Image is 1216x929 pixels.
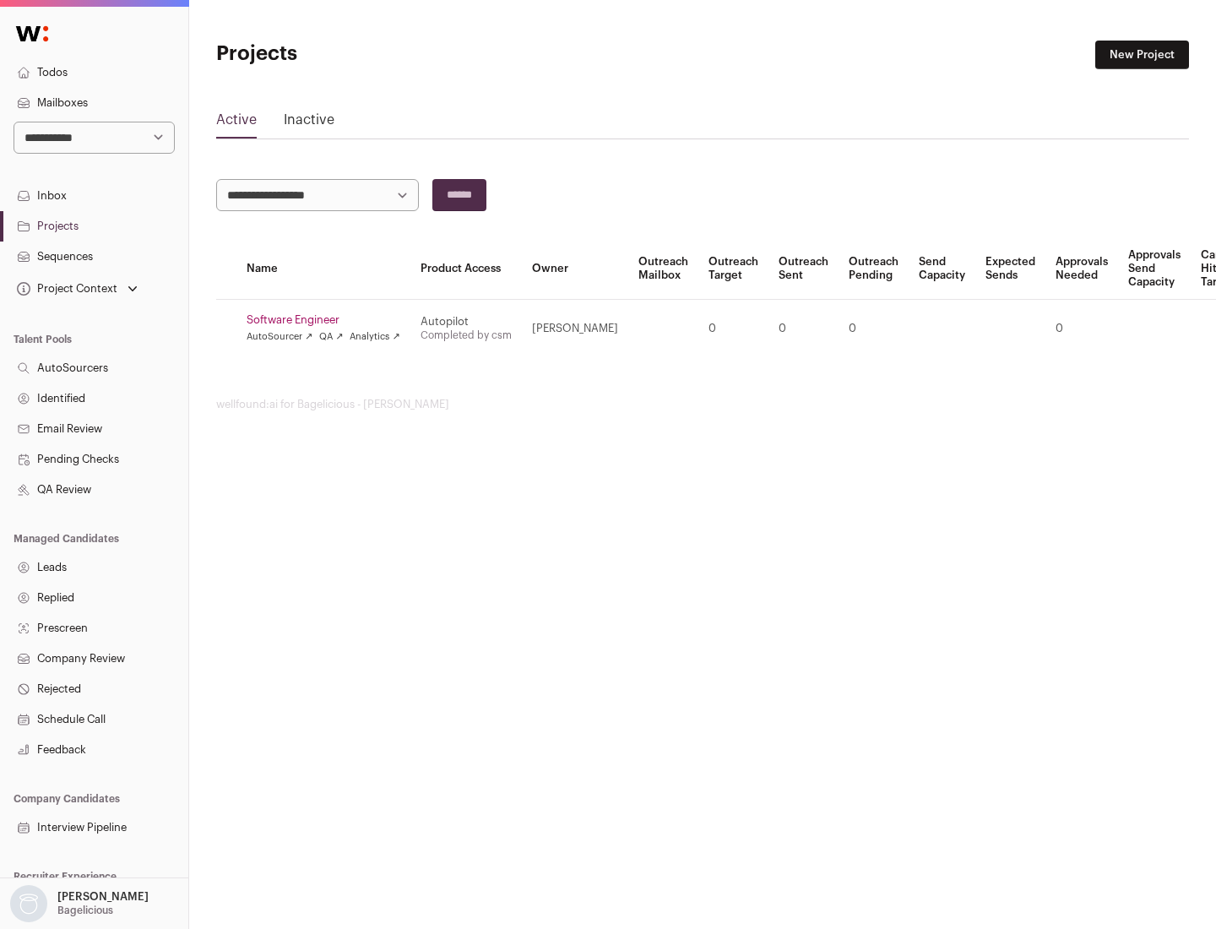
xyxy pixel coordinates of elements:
[247,330,312,344] a: AutoSourcer ↗
[7,17,57,51] img: Wellfound
[909,238,975,300] th: Send Capacity
[10,885,47,922] img: nopic.png
[628,238,698,300] th: Outreach Mailbox
[236,238,410,300] th: Name
[7,885,152,922] button: Open dropdown
[247,313,400,327] a: Software Engineer
[216,398,1189,411] footer: wellfound:ai for Bagelicious - [PERSON_NAME]
[1045,300,1118,358] td: 0
[1118,238,1191,300] th: Approvals Send Capacity
[216,41,540,68] h1: Projects
[522,238,628,300] th: Owner
[57,890,149,904] p: [PERSON_NAME]
[14,282,117,296] div: Project Context
[698,300,768,358] td: 0
[284,110,334,137] a: Inactive
[421,315,512,329] div: Autopilot
[421,330,512,340] a: Completed by csm
[57,904,113,917] p: Bagelicious
[216,110,257,137] a: Active
[410,238,522,300] th: Product Access
[319,330,343,344] a: QA ↗
[1045,238,1118,300] th: Approvals Needed
[975,238,1045,300] th: Expected Sends
[768,300,839,358] td: 0
[839,238,909,300] th: Outreach Pending
[1095,41,1189,69] a: New Project
[768,238,839,300] th: Outreach Sent
[698,238,768,300] th: Outreach Target
[522,300,628,358] td: [PERSON_NAME]
[350,330,399,344] a: Analytics ↗
[14,277,141,301] button: Open dropdown
[839,300,909,358] td: 0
